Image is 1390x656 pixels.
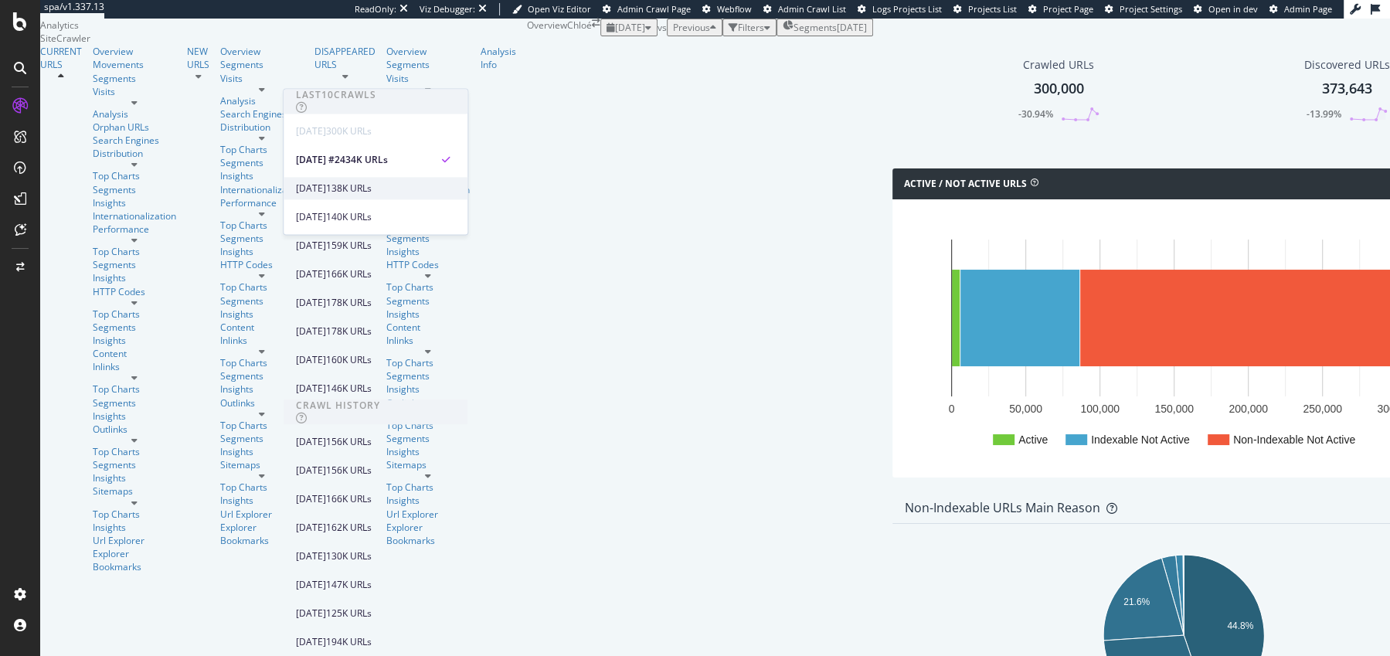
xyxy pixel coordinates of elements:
[1080,403,1120,415] text: 100,000
[93,58,176,71] div: Movements
[1154,403,1194,415] text: 150,000
[600,19,658,36] button: [DATE]
[603,3,691,15] a: Admin Crawl Page
[220,219,304,232] a: Top Charts
[93,183,176,196] div: Segments
[220,521,304,547] a: Explorer Bookmarks
[93,396,176,410] a: Segments
[355,3,396,15] div: ReadOnly:
[220,321,304,334] a: Content
[220,156,304,169] a: Segments
[673,21,710,34] span: Previous
[220,232,304,245] a: Segments
[326,325,372,338] div: 178K URLs
[220,245,304,258] div: Insights
[220,369,304,382] div: Segments
[1284,3,1332,15] span: Admin Page
[220,432,304,445] div: Segments
[93,285,176,298] a: HTTP Codes
[296,521,326,535] div: [DATE]
[296,607,326,620] div: [DATE]
[386,58,470,71] div: Segments
[296,88,376,101] div: Last 10 Crawls
[837,21,867,34] div: [DATE]
[93,521,176,534] div: Insights
[93,484,176,498] div: Sitemaps
[220,45,304,58] a: Overview
[220,308,304,321] a: Insights
[858,3,942,15] a: Logs Projects List
[905,500,1100,515] div: Non-Indexable URLs Main Reason
[717,3,752,15] span: Webflow
[220,396,304,410] a: Outlinks
[763,3,846,15] a: Admin Crawl List
[1307,107,1341,121] div: -13.99%
[296,382,326,396] div: [DATE]
[296,210,326,224] div: [DATE]
[220,58,304,71] div: Segments
[326,635,372,649] div: 194K URLs
[1229,403,1268,415] text: 200,000
[1023,57,1094,73] div: Crawled URLs
[40,32,527,45] div: SiteCrawler
[93,121,176,134] div: Orphan URLs
[296,353,326,367] div: [DATE]
[386,45,470,58] a: Overview
[296,182,326,195] div: [DATE]
[93,471,176,484] div: Insights
[93,223,176,236] div: Performance
[93,134,159,147] a: Search Engines
[592,19,600,28] div: arrow-right-arrow-left
[1303,403,1342,415] text: 250,000
[187,45,209,71] div: NEW URLS
[296,124,326,138] div: [DATE]
[968,3,1017,15] span: Projects List
[220,419,304,432] a: Top Charts
[420,3,475,15] div: Viz Debugger:
[296,267,326,281] div: [DATE]
[220,508,304,521] a: Url Explorer
[93,258,176,271] a: Segments
[93,534,176,547] a: Url Explorer
[93,347,176,360] div: Content
[1009,403,1042,415] text: 50,000
[220,445,304,458] div: Insights
[220,196,304,209] div: Performance
[93,196,176,209] a: Insights
[220,280,304,294] a: Top Charts
[93,85,176,98] a: Visits
[1091,433,1190,446] text: Indexable Not Active
[220,94,304,107] div: Analysis
[220,356,304,369] div: Top Charts
[93,445,176,458] a: Top Charts
[1322,79,1372,99] div: 373,643
[326,492,372,506] div: 166K URLs
[326,296,372,310] div: 178K URLs
[512,3,591,15] a: Open Viz Editor
[93,245,176,258] a: Top Charts
[794,21,837,34] span: Segments
[93,458,176,471] div: Segments
[667,19,722,36] button: Previous
[93,45,176,58] div: Overview
[296,153,340,167] div: [DATE] #2
[326,353,372,367] div: 160K URLs
[93,410,176,423] a: Insights
[220,458,304,471] a: Sitemaps
[220,121,304,134] a: Distribution
[220,382,304,396] a: Insights
[220,143,304,156] a: Top Charts
[93,508,176,521] div: Top Charts
[220,334,304,347] div: Inlinks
